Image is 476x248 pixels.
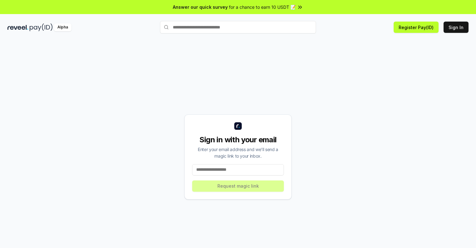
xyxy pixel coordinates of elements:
img: logo_small [234,122,242,130]
div: Alpha [54,23,71,31]
button: Sign In [444,22,469,33]
div: Enter your email address and we’ll send a magic link to your inbox. [192,146,284,159]
span: Answer our quick survey [173,4,228,10]
span: for a chance to earn 10 USDT 📝 [229,4,296,10]
img: reveel_dark [7,23,28,31]
button: Register Pay(ID) [394,22,439,33]
div: Sign in with your email [192,135,284,145]
img: pay_id [30,23,53,31]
